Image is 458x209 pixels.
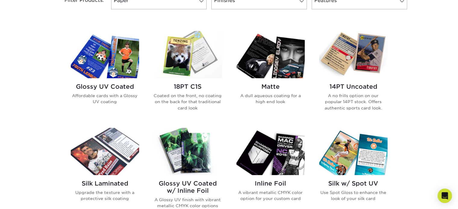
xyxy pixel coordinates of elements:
p: A dull aqueous coating for a high end look [236,93,305,105]
p: A Glossy UV finish with vibrant metallic CMYK color options [154,197,222,209]
img: Glossy UV Coated w/ Inline Foil Trading Cards [154,128,222,175]
a: Glossy UV Coated Trading Cards Glossy UV Coated Affordable cards with a Glossy UV coating [71,31,139,121]
h2: Silk Laminated [71,180,139,187]
h2: Matte [236,83,305,90]
img: Silk w/ Spot UV Trading Cards [319,128,388,175]
h2: 14PT Uncoated [319,83,388,90]
iframe: Google Customer Reviews [2,191,51,207]
a: 18PT C1S Trading Cards 18PT C1S Coated on the front, no coating on the back for that traditional ... [154,31,222,121]
img: Matte Trading Cards [236,31,305,78]
h2: 18PT C1S [154,83,222,90]
h2: Glossy UV Coated w/ Inline Foil [154,180,222,194]
img: Inline Foil Trading Cards [236,128,305,175]
img: Glossy UV Coated Trading Cards [71,31,139,78]
a: 14PT Uncoated Trading Cards 14PT Uncoated A no frills option on our popular 14PT stock. Offers au... [319,31,388,121]
a: Matte Trading Cards Matte A dull aqueous coating for a high end look [236,31,305,121]
p: Use Spot Gloss to enhance the look of your silk card [319,189,388,202]
p: Affordable cards with a Glossy UV coating [71,93,139,105]
p: Coated on the front, no coating on the back for that traditional card look [154,93,222,111]
img: Silk Laminated Trading Cards [71,128,139,175]
h2: Silk w/ Spot UV [319,180,388,187]
img: 18PT C1S Trading Cards [154,31,222,78]
h2: Glossy UV Coated [71,83,139,90]
img: 14PT Uncoated Trading Cards [319,31,388,78]
p: A no frills option on our popular 14PT stock. Offers authentic sports card look. [319,93,388,111]
p: Upgrade the texture with a protective silk coating [71,189,139,202]
div: Open Intercom Messenger [438,189,452,203]
p: A vibrant metallic CMYK color option for your custom card [236,189,305,202]
h2: Inline Foil [236,180,305,187]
